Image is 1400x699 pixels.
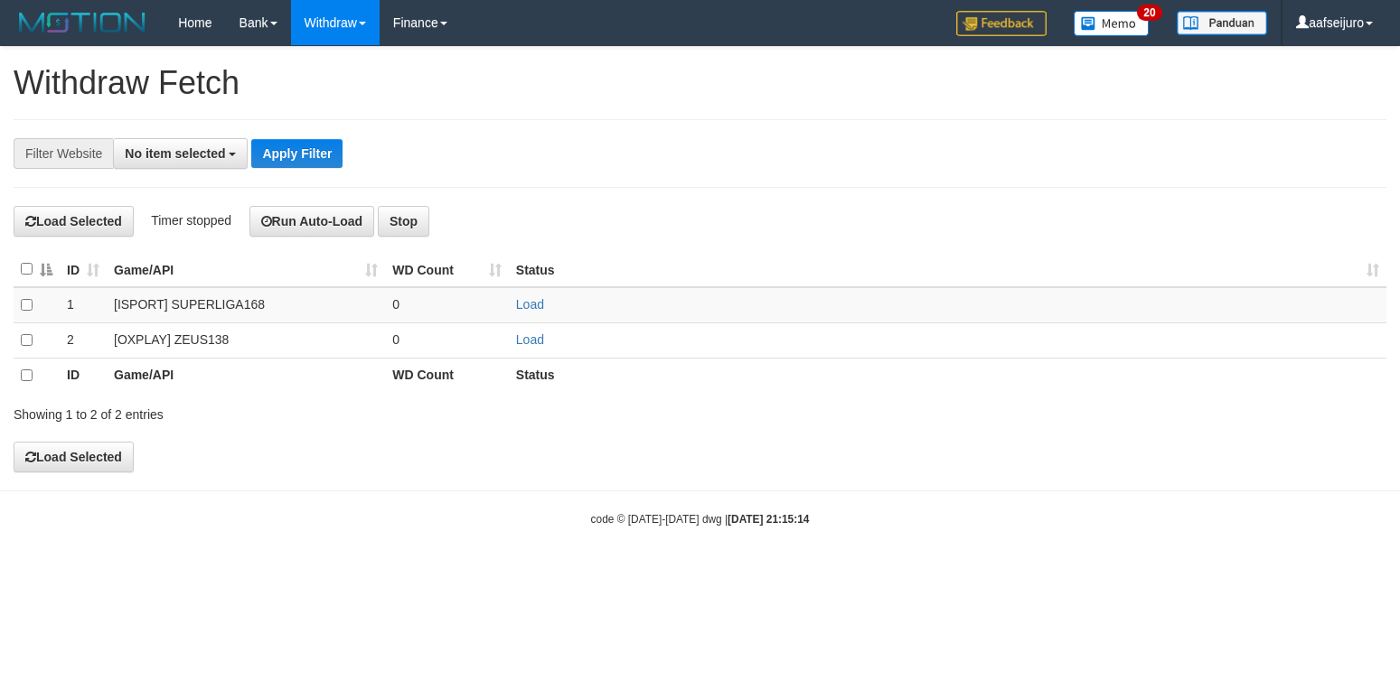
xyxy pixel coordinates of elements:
img: Feedback.jpg [956,11,1047,36]
button: Run Auto-Load [249,206,375,237]
small: code © [DATE]-[DATE] dwg | [591,513,810,526]
span: 20 [1137,5,1161,21]
button: Load Selected [14,206,134,237]
th: ID [60,358,107,393]
button: Stop [378,206,429,237]
img: Button%20Memo.svg [1074,11,1150,36]
td: 2 [60,322,107,358]
span: Timer stopped [151,213,231,228]
strong: [DATE] 21:15:14 [728,513,809,526]
th: WD Count [385,358,509,393]
div: Filter Website [14,138,113,169]
td: 1 [60,287,107,323]
span: 0 [392,297,399,312]
th: ID: activate to sort column ascending [60,252,107,287]
button: Apply Filter [251,139,343,168]
span: 0 [392,332,399,347]
td: [ISPORT] SUPERLIGA168 [107,287,385,323]
h1: Withdraw Fetch [14,65,1386,101]
th: Game/API [107,358,385,393]
td: [OXPLAY] ZEUS138 [107,322,385,358]
img: MOTION_logo.png [14,9,151,36]
span: No item selected [125,146,225,161]
th: WD Count: activate to sort column ascending [385,252,509,287]
img: panduan.png [1177,11,1267,35]
a: Load [516,297,544,312]
div: Showing 1 to 2 of 2 entries [14,398,569,424]
button: No item selected [113,138,248,169]
button: Load Selected [14,442,134,472]
a: Load [516,332,544,347]
th: Status [509,358,1386,393]
th: Game/API: activate to sort column ascending [107,252,385,287]
th: Status: activate to sort column ascending [509,252,1386,287]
